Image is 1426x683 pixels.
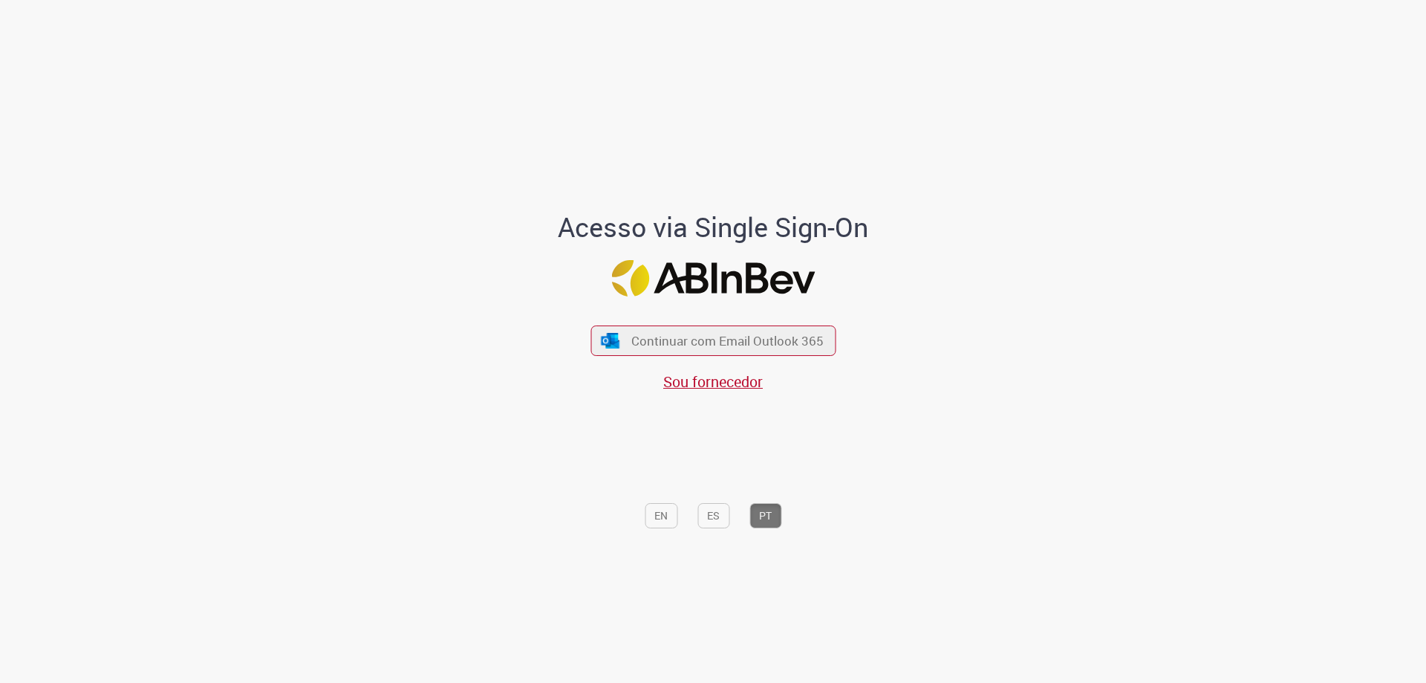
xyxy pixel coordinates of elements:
button: PT [749,503,781,528]
img: ícone Azure/Microsoft 360 [600,333,621,349]
h1: Acesso via Single Sign-On [507,213,919,242]
button: ícone Azure/Microsoft 360 Continuar com Email Outlook 365 [590,326,836,356]
img: Logo ABInBev [611,260,815,297]
button: ES [697,503,729,528]
span: Continuar com Email Outlook 365 [631,332,824,349]
a: Sou fornecedor [663,372,763,392]
button: EN [645,503,677,528]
